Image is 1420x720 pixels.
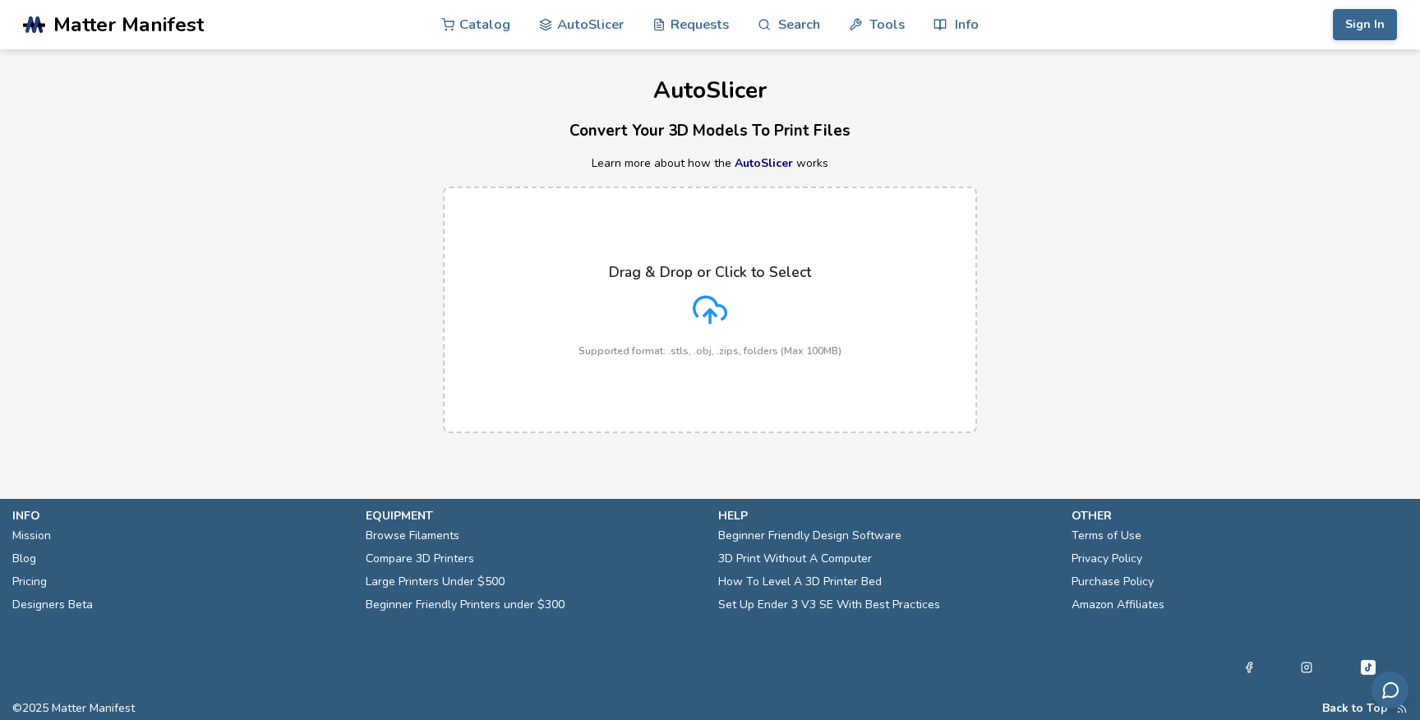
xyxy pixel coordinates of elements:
a: Privacy Policy [1072,547,1142,570]
a: Pricing [12,570,47,593]
a: Facebook [1243,658,1255,677]
a: Blog [12,547,36,570]
p: Drag & Drop or Click to Select [609,264,811,280]
a: 3D Print Without A Computer [718,547,872,570]
a: Designers Beta [12,593,93,616]
a: Beginner Friendly Printers under $300 [366,593,565,616]
a: Instagram [1301,658,1312,677]
button: Send feedback via email [1372,672,1408,708]
button: Back to Top [1322,702,1388,715]
a: RSS Feed [1396,702,1408,715]
p: equipment [366,507,703,524]
a: Beginner Friendly Design Software [718,524,901,547]
a: Terms of Use [1072,524,1141,547]
p: other [1072,507,1408,524]
a: Browse Filaments [366,524,459,547]
a: Amazon Affiliates [1072,593,1164,616]
span: Matter Manifest [53,13,204,36]
a: Purchase Policy [1072,570,1154,593]
p: Supported format: .stls, .obj, .zips, folders (Max 100MB) [579,345,841,357]
a: Mission [12,524,51,547]
p: help [718,507,1055,524]
span: © 2025 Matter Manifest [12,702,135,715]
p: info [12,507,349,524]
a: Set Up Ender 3 V3 SE With Best Practices [718,593,940,616]
a: How To Level A 3D Printer Bed [718,570,882,593]
a: Compare 3D Printers [366,547,474,570]
button: Sign In [1333,9,1397,40]
a: Tiktok [1358,658,1378,677]
a: Large Printers Under $500 [366,570,505,593]
a: AutoSlicer [735,155,793,171]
